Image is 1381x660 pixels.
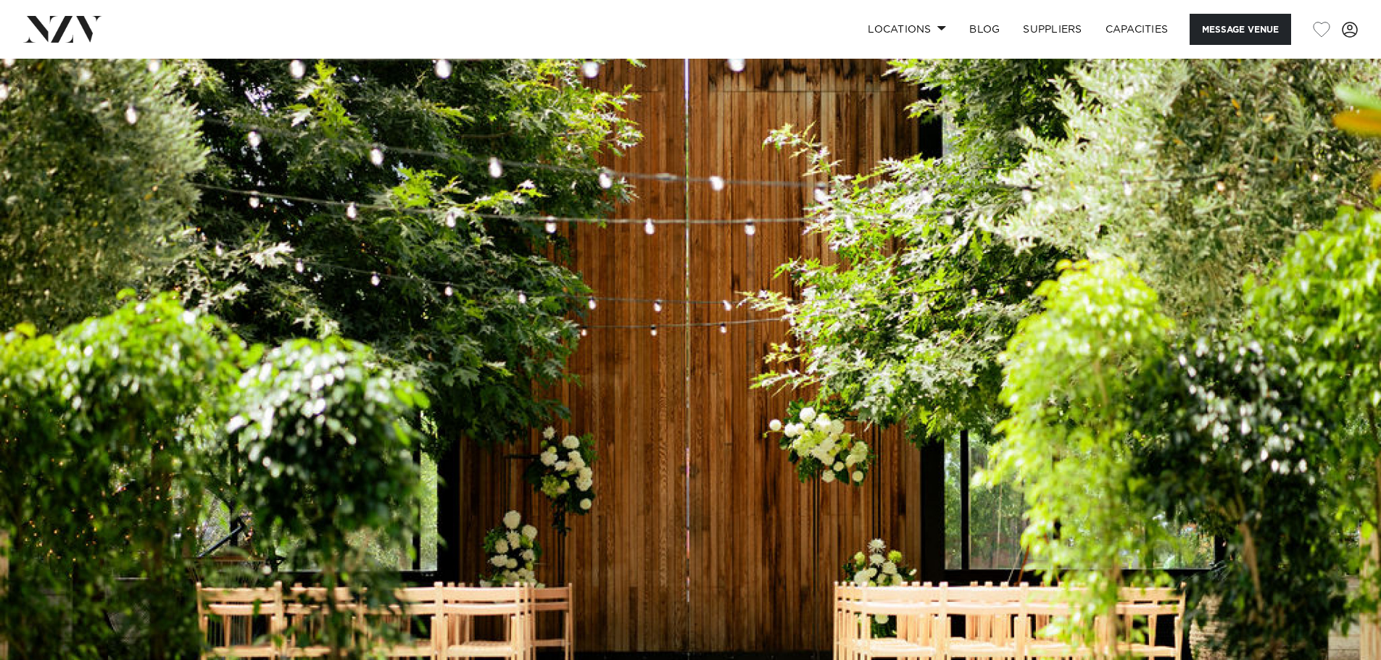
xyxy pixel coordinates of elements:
a: Capacities [1094,14,1180,45]
a: Locations [856,14,958,45]
img: nzv-logo.png [23,16,102,42]
a: BLOG [958,14,1011,45]
a: SUPPLIERS [1011,14,1093,45]
button: Message Venue [1190,14,1291,45]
